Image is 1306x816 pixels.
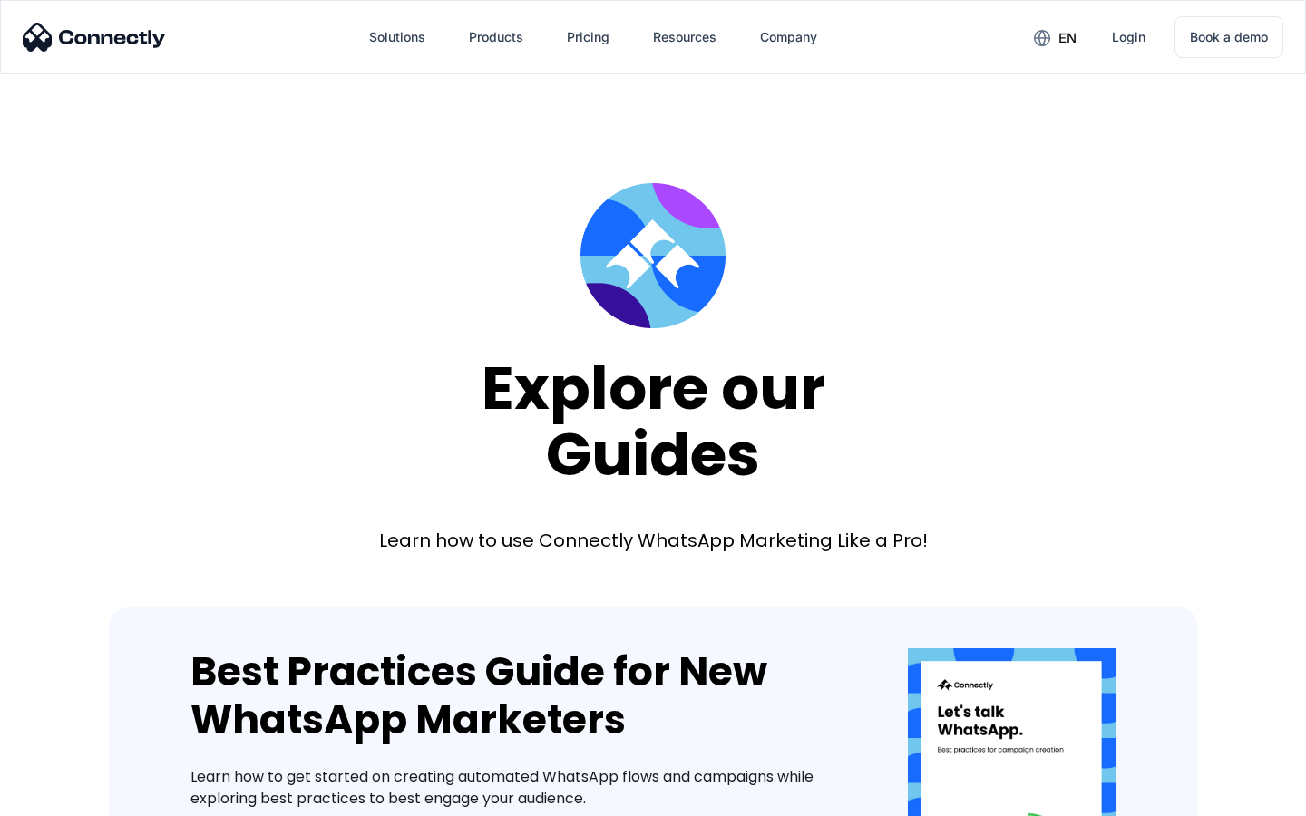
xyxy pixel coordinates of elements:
[23,23,166,52] img: Connectly Logo
[379,528,928,553] div: Learn how to use Connectly WhatsApp Marketing Like a Pro!
[653,24,716,50] div: Resources
[190,648,853,744] div: Best Practices Guide for New WhatsApp Marketers
[1112,24,1145,50] div: Login
[552,15,624,59] a: Pricing
[18,784,109,810] aside: Language selected: English
[190,766,853,810] div: Learn how to get started on creating automated WhatsApp flows and campaigns while exploring best ...
[369,24,425,50] div: Solutions
[1174,16,1283,58] a: Book a demo
[469,24,523,50] div: Products
[760,24,817,50] div: Company
[1058,25,1077,51] div: en
[567,24,609,50] div: Pricing
[482,355,825,487] div: Explore our Guides
[36,784,109,810] ul: Language list
[1097,15,1160,59] a: Login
